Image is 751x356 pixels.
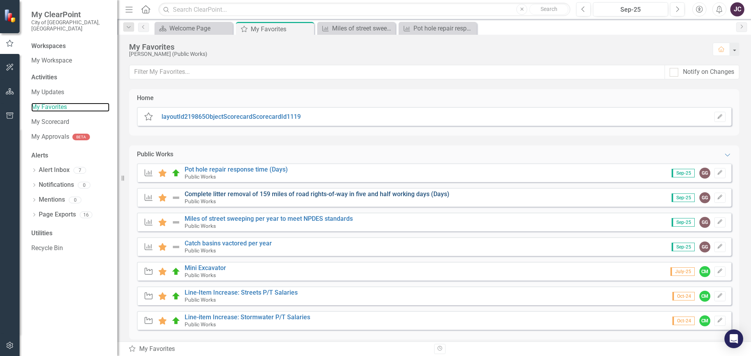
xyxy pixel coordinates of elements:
[31,73,110,82] div: Activities
[31,244,110,253] a: Recycle Bin
[529,4,568,15] button: Search
[185,215,353,222] a: Miles of street sweeping per year to meet NPDES standards
[31,151,110,160] div: Alerts
[171,193,181,202] img: Not Defined
[39,210,76,219] a: Page Exports
[185,198,216,204] small: Public Works
[593,2,668,16] button: Sep-25
[185,289,298,296] a: Line-Item Increase: Streets P/T Salaries
[699,266,710,277] div: CM
[31,118,110,127] a: My Scorecard
[185,313,310,321] a: Line-item Increase: Stormwater P/T Salaries
[129,51,705,57] div: [PERSON_NAME] (Public Works)
[185,321,216,327] small: Public Works
[171,218,181,227] img: Not Defined
[185,247,216,254] small: Public Works
[185,174,216,180] small: Public Works
[672,169,695,177] span: Sep-25
[714,112,726,122] button: Set Home Page
[31,132,69,141] a: My Approvals
[31,56,110,65] a: My Workspace
[185,272,216,278] small: Public Works
[413,23,475,33] div: Pot hole repair response time (Days)
[128,345,428,354] div: My Favorites
[31,19,110,32] small: City of [GEOGRAPHIC_DATA], [GEOGRAPHIC_DATA]
[672,317,695,325] span: Oct-24
[158,3,570,16] input: Search ClearPoint...
[319,23,393,33] a: Miles of street sweeping per year to meet NPDES standards
[72,134,90,140] div: BETA
[171,168,181,178] img: On Target
[39,195,65,204] a: Mentions
[171,242,181,252] img: Not Defined
[699,192,710,203] div: GG
[171,316,181,326] img: C
[699,291,710,302] div: CM
[80,211,92,218] div: 16
[251,24,312,34] div: My Favorites
[401,23,475,33] a: Pot hole repair response time (Days)
[699,242,710,252] div: GG
[699,217,710,228] div: GG
[31,88,110,97] a: My Updates
[78,182,90,188] div: 0
[162,113,301,120] a: layoutId219865ObjectScorecardScorecardId1119
[672,193,695,202] span: Sep-25
[31,42,66,51] div: Workspaces
[185,297,216,303] small: Public Works
[39,181,74,190] a: Notifications
[185,240,272,247] a: Catch basins vactored per year
[31,103,110,112] a: My Favorites
[171,292,181,301] img: C
[672,292,695,301] span: Oct-24
[129,43,705,51] div: My Favorites
[137,94,154,103] div: Home
[699,168,710,179] div: GG
[169,23,231,33] div: Welcome Page
[724,329,743,348] div: Open Intercom Messenger
[185,190,449,198] a: Complete litter removal of 159 miles of road rights-of-way in five and half working days (Days)
[332,23,393,33] div: Miles of street sweeping per year to meet NPDES standards
[4,8,18,23] img: ClearPoint Strategy
[672,243,695,251] span: Sep-25
[156,23,231,33] a: Welcome Page
[74,167,86,174] div: 7
[672,218,695,227] span: Sep-25
[541,6,557,12] span: Search
[185,264,226,272] a: Mini Excavator
[31,229,110,238] div: Utilities
[185,166,288,173] a: Pot hole repair response time (Days)
[683,68,734,77] div: Notify on Changes
[185,223,216,229] small: Public Works
[39,166,70,175] a: Alert Inbox
[31,10,110,19] span: My ClearPoint
[129,65,665,79] input: Filter My Favorites...
[730,2,744,16] button: JC
[69,197,81,203] div: 0
[137,150,173,159] div: Public Works
[171,267,181,276] img: C
[670,267,695,276] span: July-25
[699,315,710,326] div: CM
[596,5,665,14] div: Sep-25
